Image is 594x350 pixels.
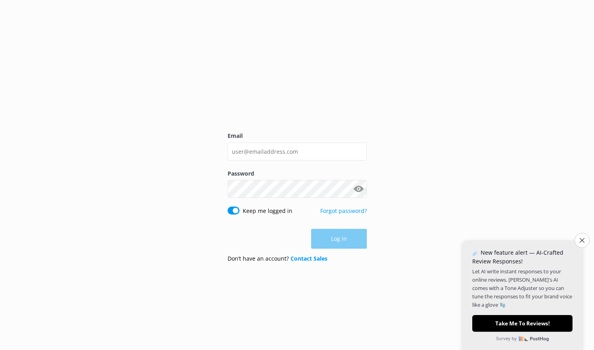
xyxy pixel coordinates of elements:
a: Forgot password? [320,207,367,215]
p: Don’t have an account? [228,254,327,263]
input: user@emailaddress.com [228,143,367,160]
a: Contact Sales [290,255,327,262]
label: Keep me logged in [243,207,292,215]
label: Password [228,169,367,178]
label: Email [228,131,367,140]
button: Show password [351,181,367,197]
